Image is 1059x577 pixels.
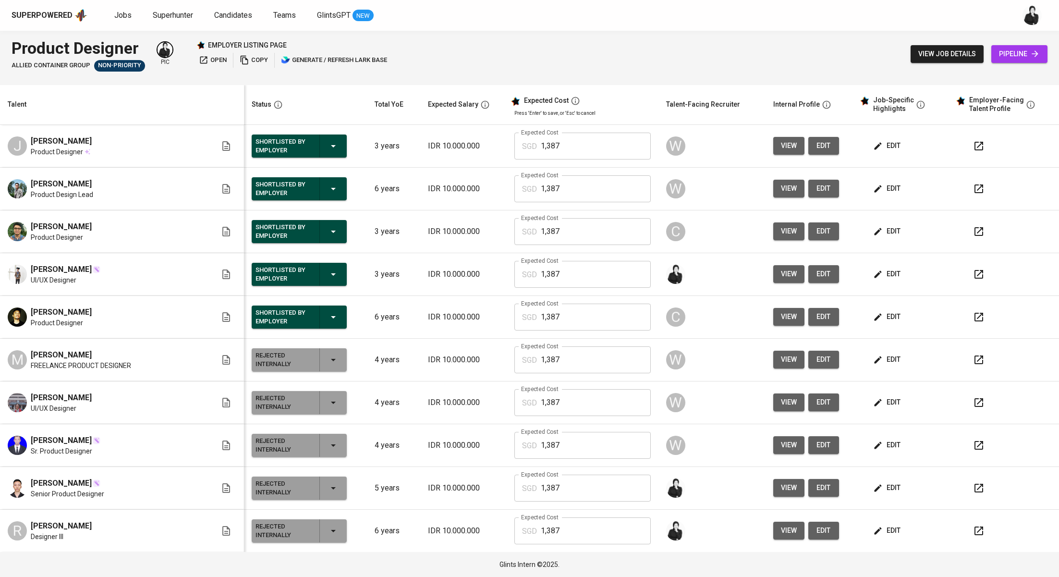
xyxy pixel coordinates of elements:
span: edit [816,396,831,408]
span: edit [875,396,901,408]
span: edit [875,311,901,323]
span: view [781,183,797,195]
button: edit [871,308,904,326]
button: view [773,222,804,240]
button: view [773,265,804,283]
p: 5 years [375,482,413,494]
button: view [773,180,804,197]
span: FREELANCE PRODUCT DESIGNER [31,361,131,370]
button: Rejected Internally [252,519,347,542]
span: [PERSON_NAME] [31,135,92,147]
span: edit [816,482,831,494]
span: Designer III [31,532,63,541]
button: edit [808,265,839,283]
p: 4 years [375,440,413,451]
button: view job details [911,45,984,63]
span: Superhunter [153,11,193,20]
a: edit [808,222,839,240]
span: pipeline [999,48,1040,60]
span: view job details [918,48,976,60]
p: 4 years [375,354,413,366]
img: Rizqi Farhandy [8,436,27,455]
button: edit [871,351,904,368]
button: view [773,522,804,540]
span: view [781,268,797,280]
p: 6 years [375,525,413,537]
button: edit [871,180,904,197]
span: Senior Product Designer [31,489,104,499]
img: glints_star.svg [511,97,520,106]
span: view [781,311,797,323]
div: Status [252,98,271,110]
span: copy [240,55,268,66]
button: view [773,479,804,497]
button: Shortlisted by Employer [252,220,347,243]
span: view [781,396,797,408]
span: Teams [273,11,296,20]
p: IDR 10.000.000 [428,140,499,152]
span: edit [875,268,901,280]
span: Allied Container Group [12,61,90,70]
div: Rejected Internally [256,520,312,541]
button: edit [808,522,839,540]
button: edit [808,308,839,326]
span: edit [875,354,901,366]
button: view [773,393,804,411]
p: SGD [522,141,537,152]
img: Muhammad Azhari Alam [8,393,27,412]
p: 6 years [375,311,413,323]
span: [PERSON_NAME] [31,435,92,446]
div: W [666,393,685,412]
img: glints_star.svg [860,96,869,106]
a: Teams [273,10,298,22]
span: UI/UX Designer [31,275,76,285]
div: pic [157,41,173,66]
p: IDR 10.000.000 [428,525,499,537]
div: Product Designer [12,37,145,60]
p: IDR 10.000.000 [428,440,499,451]
button: edit [871,522,904,540]
span: view [781,354,797,366]
div: C [666,222,685,241]
button: Rejected Internally [252,348,347,371]
p: IDR 10.000.000 [428,226,499,237]
img: glints_star.svg [956,96,965,106]
div: Expected Salary [428,98,478,110]
span: edit [875,140,901,152]
img: medwi@glints.com [666,479,685,498]
p: SGD [522,397,537,409]
button: view [773,436,804,454]
div: Shortlisted by Employer [256,221,312,242]
a: Superpoweredapp logo [12,8,87,23]
span: edit [816,439,831,451]
button: Rejected Internally [252,477,347,500]
button: edit [871,137,904,155]
p: SGD [522,440,537,452]
span: edit [816,183,831,195]
button: view [773,137,804,155]
div: Rejected Internally [256,349,312,370]
img: magic_wand.svg [93,266,100,273]
div: Internal Profile [773,98,820,110]
span: view [781,482,797,494]
span: edit [816,354,831,366]
img: Rahman Ramadhan [8,222,27,241]
div: M [8,350,27,369]
span: edit [816,140,831,152]
p: IDR 10.000.000 [428,482,499,494]
span: edit [816,268,831,280]
span: [PERSON_NAME] [31,392,92,404]
div: Total YoE [375,98,403,110]
img: medwi@glints.com [666,521,685,540]
div: Superpowered [12,10,73,21]
div: R [8,521,27,540]
p: SGD [522,184,537,195]
img: Glints Star [196,41,205,49]
span: Candidates [214,11,252,20]
a: Jobs [114,10,134,22]
a: edit [808,137,839,155]
button: Shortlisted by Employer [252,135,347,158]
button: edit [871,393,904,411]
button: view [773,308,804,326]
